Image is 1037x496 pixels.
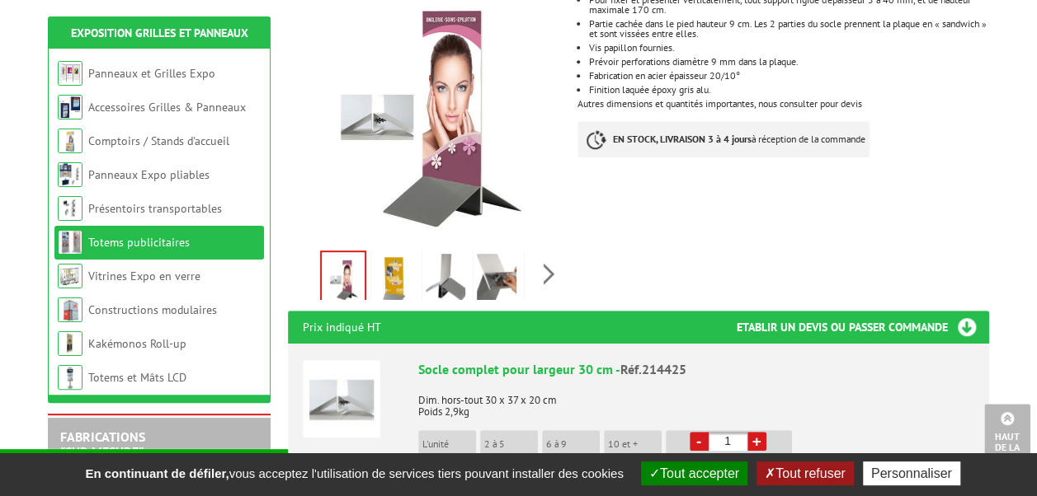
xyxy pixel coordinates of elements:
[757,461,853,485] button: Tout refuser
[418,383,974,418] p: Dim. hors-tout 30 x 37 x 20 cm Poids 2,9kg
[303,360,380,438] img: Socle complet pour largeur 30 cm
[546,438,600,450] p: 6 à 9
[88,269,200,283] a: Vitrines Expo en verre
[303,311,381,344] p: Prix indiqué HT
[60,428,145,460] a: FABRICATIONS"Sur Mesure"
[58,95,82,119] img: Accessoires Grilles & Panneaux
[85,466,229,480] strong: En continuant de défiler,
[58,196,82,221] img: Présentoirs transportables
[984,404,1030,471] a: Haut de la page
[863,461,960,485] button: Personnaliser (fenêtre modale)
[620,361,686,377] span: Réf.214425
[589,19,988,39] li: Partie cachée dans le pied hauteur 9 cm. Les 2 parties du socle prennent la plaque en « sandwich ...
[541,260,557,288] span: Next
[88,201,222,216] a: Présentoirs transportables
[58,365,82,390] img: Totems et Mâts LCD
[577,121,870,157] p: à réception de la commande
[737,311,989,344] h3: Etablir un devis ou passer commande
[58,162,82,187] img: Panneaux Expo pliables
[690,432,709,451] a: -
[88,66,215,81] a: Panneaux et Grilles Expo
[613,133,752,145] strong: EN STOCK, LIVRAISON 3 à 4 jours
[58,264,82,288] img: Vitrines Expo en verre
[58,297,82,322] img: Constructions modulaires
[426,254,465,305] img: 214425_214426_socle_complet_acier_visuels_rigides_grands_formats_1.jpg
[58,61,82,86] img: Panneaux et Grilles Expo
[88,370,186,385] a: Totems et Mâts LCD
[58,230,82,255] img: Totems publicitaires
[589,43,988,53] li: Vis papillon fournies.
[322,252,365,303] img: totems_publicitaires_214425.jpg
[375,254,414,305] img: 214425_214426_socle_complet_acier_visuels_rigides_grands_formats.jpg
[608,438,662,450] p: 10 et +
[88,100,246,115] a: Accessoires Grilles & Panneaux
[589,85,988,95] li: Finition laquée époxy gris alu.
[88,235,190,250] a: Totems publicitaires
[88,336,186,351] a: Kakémonos Roll-up
[88,302,217,317] a: Constructions modulaires
[589,57,988,67] li: Prévoir perforations diamètre 9 mm dans la plaque.
[58,129,82,153] img: Comptoirs / Stands d'accueil
[589,71,988,81] li: Fabrication en acier épaisseur 20/10°
[58,331,82,356] img: Kakémonos Roll-up
[528,254,568,305] img: 214425_214426_socle_complet_acier_visuels_rigides_grands_formats_3.jpg
[77,466,631,480] span: vous acceptez l'utilisation de services tiers pouvant installer des cookies
[477,254,516,305] img: 214425_214426_socle_complet_acier_visuels_rigides_grands_formats_2.jpg
[422,438,476,450] p: L'unité
[747,432,766,451] a: +
[484,438,538,450] p: 2 à 5
[71,26,248,40] a: Exposition Grilles et Panneaux
[88,133,229,148] a: Comptoirs / Stands d'accueil
[88,167,210,182] a: Panneaux Expo pliables
[418,360,974,379] div: Socle complet pour largeur 30 cm -
[641,461,747,485] button: Tout accepter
